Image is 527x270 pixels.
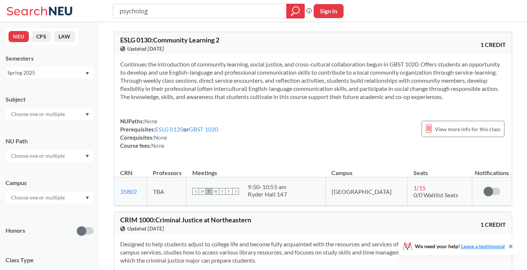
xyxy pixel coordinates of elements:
[127,225,164,233] span: Updated [DATE]
[435,124,500,134] span: View more info for this class
[186,161,325,177] th: Meetings
[6,67,94,79] div: Spring 2025Dropdown arrow
[147,177,186,206] td: TBA
[155,126,183,133] a: ESLG 0120
[54,31,75,42] button: LAW
[7,69,85,77] div: Spring 2025
[147,161,186,177] th: Professors
[7,193,70,202] input: Choose one or multiple
[120,169,132,177] div: CRN
[461,243,505,249] a: Leave a testimonial
[219,188,226,195] span: T
[291,6,300,16] svg: magnifying glass
[189,126,218,133] a: GBST 1020
[248,191,287,198] div: Ryder Hall 147
[472,161,512,177] th: Notifications
[413,184,426,191] span: 1 / 15
[232,188,239,195] span: S
[85,113,89,116] svg: Dropdown arrow
[199,188,206,195] span: M
[6,108,94,120] div: Dropdown arrow
[314,4,344,18] button: Sign In
[85,72,89,75] svg: Dropdown arrow
[85,196,89,199] svg: Dropdown arrow
[226,188,232,195] span: F
[85,155,89,158] svg: Dropdown arrow
[120,188,137,195] a: 35802
[413,191,458,198] span: 0/0 Waitlist Seats
[6,191,94,204] div: Dropdown arrow
[119,5,281,17] input: Class, professor, course number, "phrase"
[32,31,51,42] button: CPS
[480,221,506,229] span: 1 CREDIT
[127,45,164,53] span: Updated [DATE]
[6,150,94,162] div: Dropdown arrow
[325,161,408,177] th: Campus
[7,151,70,160] input: Choose one or multiple
[325,177,408,206] td: [GEOGRAPHIC_DATA]
[144,118,158,124] span: None
[192,188,199,195] span: S
[206,188,212,195] span: T
[212,188,219,195] span: W
[151,142,165,149] span: None
[248,183,287,191] div: 9:50 - 10:55 am
[120,36,219,44] span: ESLG 0130 : Community Learning 2
[6,256,94,264] span: Class Type
[408,161,472,177] th: Seats
[6,54,94,62] div: Semesters
[154,134,167,141] span: None
[6,95,94,103] div: Subject
[6,226,25,235] p: Honors
[286,4,305,18] div: magnifying glass
[7,110,70,119] input: Choose one or multiple
[9,31,29,42] button: NEU
[6,179,94,187] div: Campus
[480,41,506,49] span: 1 CREDIT
[6,137,94,145] div: NU Path
[120,117,219,150] div: NUPaths: Prerequisites: or Corequisites: Course fees:
[120,240,506,264] section: Designed to help students adjust to college life and become fully acquainted with the resources a...
[120,60,506,101] section: Continues the introduction of community learning, social justice, and cross-cultural collaboratio...
[415,244,505,249] span: We need your help!
[120,216,251,224] span: CRIM 1000 : Criminal Justice at Northeastern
